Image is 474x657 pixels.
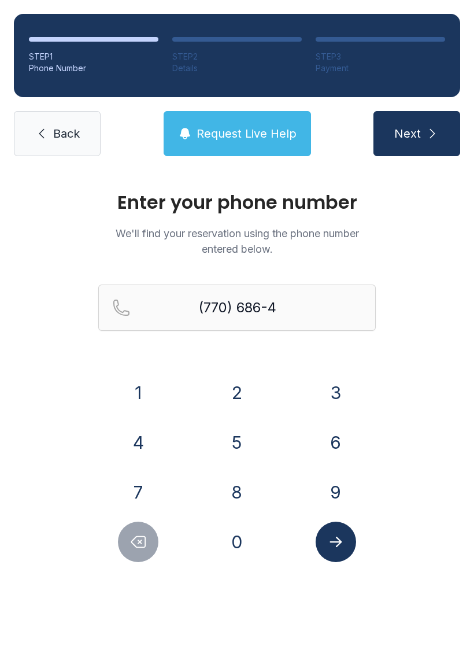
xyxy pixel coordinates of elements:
button: 5 [217,422,257,463]
button: 9 [316,472,356,512]
div: Phone Number [29,62,158,74]
div: Details [172,62,302,74]
button: Delete number [118,522,158,562]
div: STEP 1 [29,51,158,62]
button: 7 [118,472,158,512]
span: Next [394,126,421,142]
h1: Enter your phone number [98,193,376,212]
span: Back [53,126,80,142]
button: 8 [217,472,257,512]
button: 3 [316,372,356,413]
div: STEP 3 [316,51,445,62]
button: 1 [118,372,158,413]
div: Payment [316,62,445,74]
button: 6 [316,422,356,463]
span: Request Live Help [197,126,297,142]
button: Submit lookup form [316,522,356,562]
button: 2 [217,372,257,413]
input: Reservation phone number [98,285,376,331]
div: STEP 2 [172,51,302,62]
button: 4 [118,422,158,463]
p: We'll find your reservation using the phone number entered below. [98,226,376,257]
button: 0 [217,522,257,562]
